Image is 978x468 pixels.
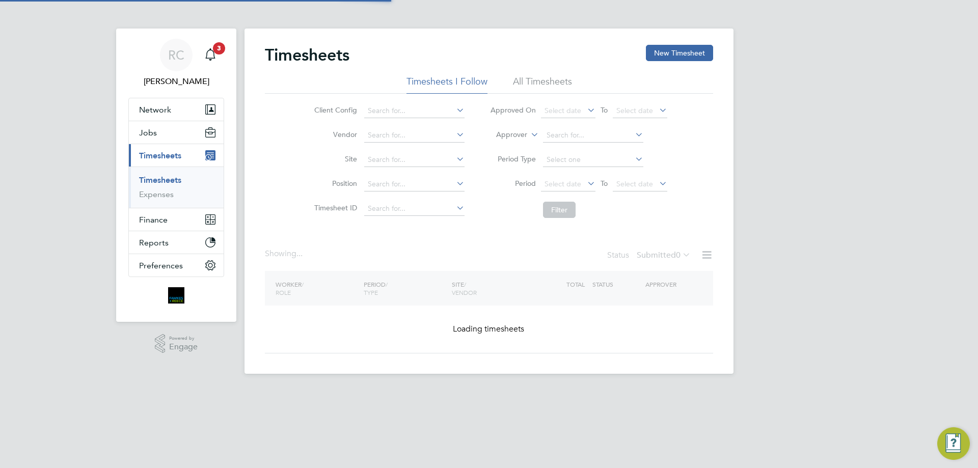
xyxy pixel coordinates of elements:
[129,167,224,208] div: Timesheets
[128,39,224,88] a: RC[PERSON_NAME]
[364,128,465,143] input: Search for...
[364,153,465,167] input: Search for...
[139,238,169,247] span: Reports
[616,179,653,188] span: Select date
[296,249,303,259] span: ...
[129,121,224,144] button: Jobs
[200,39,221,71] a: 3
[168,287,184,304] img: bromak-logo-retina.png
[139,189,174,199] a: Expenses
[490,154,536,163] label: Period Type
[490,105,536,115] label: Approved On
[139,105,171,115] span: Network
[311,130,357,139] label: Vendor
[139,215,168,225] span: Finance
[490,179,536,188] label: Period
[311,203,357,212] label: Timesheet ID
[543,202,576,218] button: Filter
[637,250,691,260] label: Submitted
[481,130,527,140] label: Approver
[364,177,465,191] input: Search for...
[543,128,643,143] input: Search for...
[937,427,970,460] button: Engage Resource Center
[169,343,198,351] span: Engage
[139,128,157,137] span: Jobs
[169,334,198,343] span: Powered by
[129,98,224,121] button: Network
[513,75,572,94] li: All Timesheets
[597,103,611,117] span: To
[311,179,357,188] label: Position
[545,179,581,188] span: Select date
[129,254,224,277] button: Preferences
[128,75,224,88] span: Roselyn Coelho
[364,202,465,216] input: Search for...
[168,48,184,62] span: RC
[139,151,181,160] span: Timesheets
[676,250,681,260] span: 0
[139,261,183,270] span: Preferences
[129,144,224,167] button: Timesheets
[155,334,198,353] a: Powered byEngage
[607,249,693,263] div: Status
[213,42,225,54] span: 3
[129,208,224,231] button: Finance
[646,45,713,61] button: New Timesheet
[545,106,581,115] span: Select date
[311,154,357,163] label: Site
[311,105,357,115] label: Client Config
[616,106,653,115] span: Select date
[265,45,349,65] h2: Timesheets
[597,177,611,190] span: To
[406,75,487,94] li: Timesheets I Follow
[364,104,465,118] input: Search for...
[543,153,643,167] input: Select one
[129,231,224,254] button: Reports
[265,249,305,259] div: Showing
[139,175,181,185] a: Timesheets
[116,29,236,322] nav: Main navigation
[128,287,224,304] a: Go to home page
